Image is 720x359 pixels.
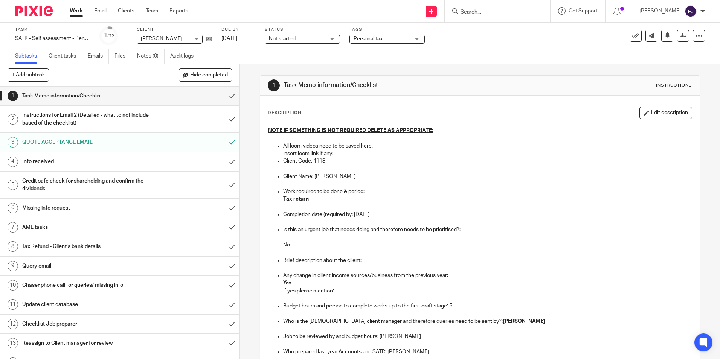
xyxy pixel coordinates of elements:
p: Client Name: [PERSON_NAME] [283,173,691,180]
small: /22 [107,34,114,38]
h1: Chaser phone call for queries/ missing info [22,280,152,291]
h1: Tax Refund - Client's bank details [22,241,152,252]
div: Instructions [656,82,692,88]
button: + Add subtask [8,68,49,81]
h1: Instructions for Email 2 (Detailed - what to not include based of the checklist) [22,110,152,129]
a: Team [146,7,158,15]
h1: Missing info request [22,202,152,214]
h1: Update client database [22,299,152,310]
div: 4 [8,157,18,167]
span: [PERSON_NAME] [141,36,182,41]
p: Budget hours and person to complete works up to the first draft stage: 5 [283,302,691,310]
h1: Checklist Job preparer [22,318,152,330]
input: Search [460,9,528,16]
div: 12 [8,319,18,329]
p: All loom videos need to be saved here: [283,142,691,150]
p: Client Code: 4118 [283,157,691,165]
a: Email [94,7,107,15]
span: Hide completed [190,72,228,78]
label: Due by [221,27,255,33]
p: Work required to be done & period: [283,188,691,195]
strong: [PERSON_NAME] [503,319,545,324]
a: Files [114,49,131,64]
a: Emails [88,49,109,64]
div: 1 [268,79,280,91]
h1: QUOTE ACCEPTANCE EMAIL [22,137,152,148]
p: Who prepared last year Accounts and SATR: [PERSON_NAME] [283,348,691,356]
h1: Credit safe check for shareholding and confirm the dividends [22,175,152,195]
p: Any change in client income sources/business from the previous year: [283,272,691,279]
label: Tags [349,27,425,33]
a: Client tasks [49,49,82,64]
h1: Task Memo information/Checklist [284,81,496,89]
img: svg%3E [685,5,697,17]
strong: Yes [283,280,291,286]
div: 10 [8,280,18,291]
div: 7 [8,222,18,233]
p: If yes please mention: [283,287,691,295]
p: Insert loom link if any: [283,150,691,157]
a: Notes (0) [137,49,165,64]
h1: Query email [22,260,152,272]
button: Hide completed [179,68,232,81]
p: Completion date (required by: [DATE] [283,211,691,218]
p: Is this an urgent job that needs doing and therefore needs to be prioritised?: [283,226,691,233]
div: 1 [8,91,18,101]
span: [DATE] [221,36,237,41]
div: 11 [8,299,18,310]
u: NOTE IF SOMETHING IS NOT REQUIRED DELETE AS APPROPRIATE: [268,128,433,133]
h1: Reassign to Client manager for review [22,338,152,349]
div: 13 [8,338,18,348]
a: Subtasks [15,49,43,64]
div: 9 [8,261,18,271]
p: Job to be reviewed by and budget hours: [PERSON_NAME] [283,333,691,340]
label: Client [137,27,212,33]
div: 5 [8,179,18,190]
div: SATR - Self assessment - Personal tax return 24/25 [15,35,90,42]
label: Task [15,27,90,33]
h1: AML tasks [22,222,152,233]
p: Brief description about the client: [283,257,691,264]
div: 6 [8,203,18,213]
div: 1 [104,31,114,40]
button: Edit description [639,107,692,119]
h1: Task Memo information/Checklist [22,90,152,102]
p: [PERSON_NAME] [639,7,681,15]
div: 8 [8,241,18,252]
span: Get Support [569,8,598,14]
a: Clients [118,7,134,15]
p: Description [268,110,301,116]
a: Reports [169,7,188,15]
a: Audit logs [170,49,199,64]
label: Status [265,27,340,33]
div: 3 [8,137,18,148]
strong: Tax return [283,196,309,202]
img: Pixie [15,6,53,16]
a: Work [70,7,83,15]
span: Not started [269,36,296,41]
h1: Info received [22,156,152,167]
p: Who is the [DEMOGRAPHIC_DATA] client manager and therefore queries need to be sent by?: [283,318,691,325]
div: 2 [8,114,18,125]
span: Personal tax [354,36,383,41]
p: No [283,241,691,249]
